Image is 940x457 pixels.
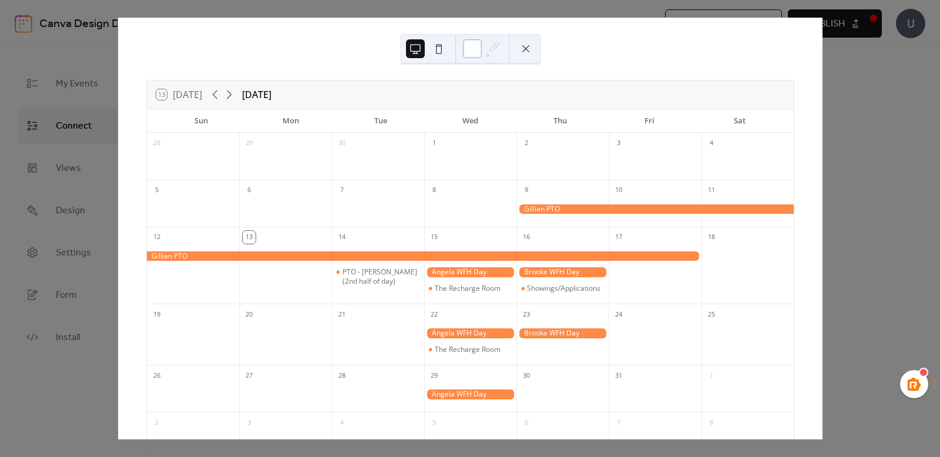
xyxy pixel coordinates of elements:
[242,88,271,102] div: [DATE]
[520,137,533,150] div: 2
[243,416,256,429] div: 3
[243,184,256,197] div: 6
[520,308,533,321] div: 23
[516,267,609,277] div: Brooke WFH Day
[343,267,419,285] div: PTO - [PERSON_NAME] (2nd half of day)
[428,308,441,321] div: 22
[520,369,533,382] div: 30
[428,184,441,197] div: 8
[428,416,441,429] div: 5
[605,109,695,133] div: Fri
[332,267,424,285] div: PTO - Candis (2nd half of day)
[705,137,718,150] div: 4
[150,416,163,429] div: 2
[705,231,718,244] div: 18
[424,345,516,354] div: The Recharge Room
[150,231,163,244] div: 12
[335,308,348,321] div: 21
[335,416,348,429] div: 4
[612,369,625,382] div: 31
[335,369,348,382] div: 28
[335,184,348,197] div: 7
[515,109,605,133] div: Thu
[424,284,516,293] div: The Recharge Room
[150,369,163,382] div: 26
[246,109,336,133] div: Mon
[428,369,441,382] div: 29
[520,184,533,197] div: 9
[612,137,625,150] div: 3
[705,369,718,382] div: 1
[243,369,256,382] div: 27
[435,345,501,354] div: The Recharge Room
[424,328,516,338] div: Angela WFH Day
[150,184,163,197] div: 5
[150,137,163,150] div: 28
[527,284,600,293] div: Showings/Applications
[612,416,625,429] div: 7
[705,416,718,429] div: 8
[705,184,718,197] div: 11
[147,251,701,261] div: Gillian PTO
[243,137,256,150] div: 29
[335,231,348,244] div: 14
[424,267,516,277] div: Angela WFH Day
[335,109,425,133] div: Tue
[424,389,516,399] div: Angela WFH Day
[520,231,533,244] div: 16
[156,109,246,133] div: Sun
[705,308,718,321] div: 25
[435,284,501,293] div: The Recharge Room
[428,231,441,244] div: 15
[612,231,625,244] div: 17
[520,416,533,429] div: 6
[243,231,256,244] div: 13
[516,204,794,214] div: Gillian PTO
[335,137,348,150] div: 30
[150,308,163,321] div: 19
[428,137,441,150] div: 1
[516,284,609,293] div: Showings/Applications
[612,308,625,321] div: 24
[516,328,609,338] div: Brooke WFH Day
[612,184,625,197] div: 10
[694,109,784,133] div: Sat
[425,109,515,133] div: Wed
[243,308,256,321] div: 20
